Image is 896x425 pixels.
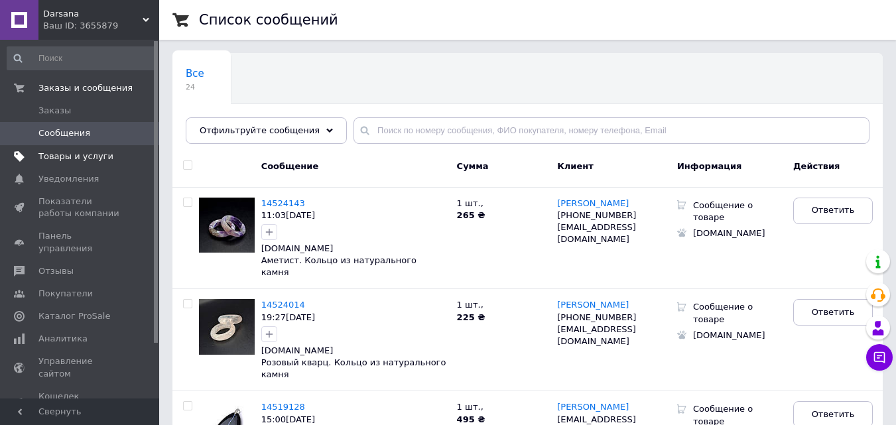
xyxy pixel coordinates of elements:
[557,402,629,412] a: [PERSON_NAME]
[557,210,636,220] span: [PHONE_NUMBER]
[261,243,447,255] div: [DOMAIN_NAME]
[457,198,544,210] p: 1 шт. ,
[557,198,629,208] span: [PERSON_NAME]
[457,299,544,311] p: 1 шт. ,
[255,151,454,187] div: Сообщение
[261,402,305,412] a: 14519128
[261,357,446,380] a: Розовый кварц. Кольцо из натурального камня
[38,391,123,414] span: Кошелек компании
[793,198,873,224] a: Ответить
[557,222,636,244] span: [EMAIL_ADDRESS][DOMAIN_NAME]
[38,151,113,162] span: Товары и услуги
[557,198,629,209] a: [PERSON_NAME]
[454,151,548,187] div: Сумма
[812,408,855,420] span: Ответить
[557,324,636,346] span: [EMAIL_ADDRESS][DOMAIN_NAME]
[38,127,90,139] span: Сообщения
[457,414,485,424] b: 495 ₴
[261,312,447,324] div: 19:27[DATE]
[261,255,416,278] a: Аметист. Кольцо из натурального камня
[261,345,447,357] div: [DOMAIN_NAME]
[557,300,629,310] a: [PERSON_NAME]
[353,117,869,144] input: Поиск по номеру сообщения, ФИО покупателя, номеру телефона, Email
[199,299,255,355] img: Сообщение 14524014
[261,300,305,310] a: 14524014
[457,210,485,220] b: 265 ₴
[261,357,446,379] span: Розовый кварц. Кольцо из натурального камня
[674,151,790,187] div: Информация
[199,198,255,253] img: Сообщение 14524143
[38,265,74,277] span: Отзывы
[261,255,416,277] span: Аметист. Кольцо из натурального камня
[557,312,636,322] span: [PHONE_NUMBER]
[38,355,123,379] span: Управление сайтом
[7,46,157,70] input: Поиск
[38,196,123,219] span: Показатели работы компании
[38,230,123,254] span: Панель управления
[793,299,873,326] a: Ответить
[547,151,674,187] div: Клиент
[38,310,110,322] span: Каталог ProSale
[686,225,786,241] div: [DOMAIN_NAME]
[457,312,485,322] b: 225 ₴
[261,198,305,208] a: 14524143
[866,344,893,371] button: Чат с покупателем
[686,299,786,327] div: Сообщение о товаре
[186,68,204,80] span: Все
[38,173,99,185] span: Уведомления
[686,328,786,343] div: [DOMAIN_NAME]
[186,82,204,92] span: 24
[686,198,786,225] div: Сообщение о товаре
[38,105,71,117] span: Заказы
[43,8,143,20] span: Darsana
[38,333,88,345] span: Аналитика
[790,151,883,187] div: Действия
[261,210,447,221] div: 11:03[DATE]
[457,401,544,413] p: 1 шт. ,
[812,204,855,216] span: Ответить
[38,288,93,300] span: Покупатели
[199,12,338,28] h1: Список сообщений
[43,20,159,32] div: Ваш ID: 3655879
[812,306,855,318] span: Ответить
[38,82,133,94] span: Заказы и сообщения
[200,125,320,135] span: Отфильтруйте сообщения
